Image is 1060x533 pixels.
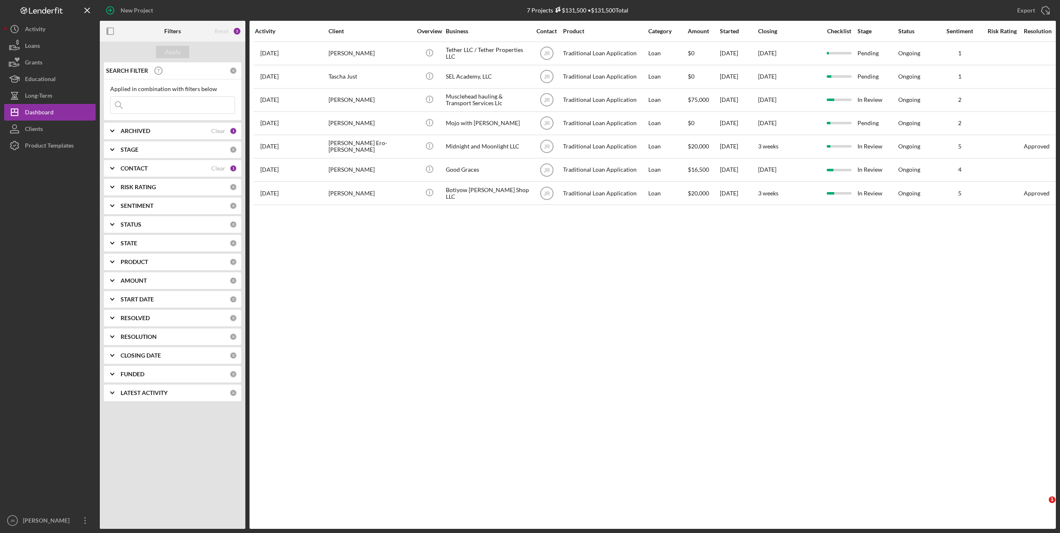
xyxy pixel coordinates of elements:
div: Started [720,28,757,35]
div: Midnight and Moonlight LLC [446,136,529,158]
div: 0 [230,146,237,153]
div: Pending [857,66,897,88]
iframe: Intercom live chat [1032,496,1052,516]
b: START DATE [121,296,154,303]
div: Traditional Loan Application [563,159,646,181]
div: In Review [857,136,897,158]
button: JR[PERSON_NAME] [4,512,96,529]
text: JR [544,121,550,126]
b: FUNDED [121,371,144,378]
b: STAGE [121,146,138,153]
div: Clients [25,121,43,139]
b: RESOLVED [121,315,150,321]
div: Category [648,28,687,35]
text: JR [544,167,550,173]
button: Dashboard [4,104,96,121]
div: Risk Rating [981,28,1023,35]
b: LATEST ACTIVITY [121,390,168,396]
a: Educational [4,71,96,87]
div: Loan [648,112,687,134]
time: [DATE] [758,49,776,57]
div: [PERSON_NAME] [329,42,412,64]
div: Contact [531,28,562,35]
b: Filters [164,28,181,35]
time: [DATE] [758,73,776,80]
time: [DATE] [758,119,776,126]
div: [DATE] [720,182,757,204]
span: $16,500 [688,166,709,173]
div: Client [329,28,412,35]
div: Tether LLC / Tether Properties LLC [446,42,529,64]
div: 0 [230,258,237,266]
div: Activity [25,21,45,39]
div: 4 [939,166,981,173]
div: Mojo with [PERSON_NAME] [446,112,529,134]
button: Grants [4,54,96,71]
div: 0 [230,333,237,341]
div: Loan [648,182,687,204]
time: 2025-09-08 22:05 [260,96,279,103]
div: Loan [648,159,687,181]
button: Loans [4,37,96,54]
div: Apply [165,46,180,58]
div: Ongoing [898,166,920,173]
text: JR [544,74,550,80]
div: Tascha Just [329,66,412,88]
b: CLOSING DATE [121,352,161,359]
div: Closing [758,28,820,35]
div: Loan [648,89,687,111]
time: 2025-04-22 19:13 [260,166,279,173]
div: Checklist [821,28,857,35]
div: 1 [939,73,981,80]
b: STATUS [121,221,141,228]
button: Product Templates [4,137,96,154]
div: Stage [857,28,897,35]
div: 1 [939,50,981,57]
div: 0 [230,67,237,74]
div: SEL Academy, LLC [446,66,529,88]
text: JR [544,190,550,196]
div: Export [1017,2,1035,19]
span: $0 [688,49,694,57]
b: CONTACT [121,165,148,172]
div: Approved [1024,190,1050,197]
div: Reset [215,28,229,35]
div: Amount [688,28,719,35]
div: Ongoing [898,143,920,150]
div: [PERSON_NAME] [329,159,412,181]
div: [DATE] [720,66,757,88]
b: SEARCH FILTER [106,67,148,74]
div: Product Templates [25,137,74,156]
div: Long-Term [25,87,52,106]
div: [PERSON_NAME] [329,89,412,111]
div: Loans [25,37,40,56]
time: 2025-02-22 21:38 [260,190,279,197]
button: Export [1009,2,1056,19]
div: 5 [939,143,981,150]
button: Clients [4,121,96,137]
div: 0 [230,370,237,378]
div: Dashboard [25,104,54,123]
div: [PERSON_NAME] [329,182,412,204]
div: Overview [414,28,445,35]
span: $0 [688,73,694,80]
div: 0 [230,183,237,191]
div: $20,000 [688,182,719,204]
div: Business [446,28,529,35]
div: 0 [230,314,237,322]
div: [DATE] [720,159,757,181]
button: Apply [156,46,189,58]
div: Educational [25,71,56,89]
div: In Review [857,159,897,181]
div: [PERSON_NAME] [21,512,75,531]
button: New Project [100,2,161,19]
div: Ongoing [898,96,920,103]
div: Activity [255,28,328,35]
div: 1 [230,165,237,172]
div: New Project [121,2,153,19]
div: Traditional Loan Application [563,66,646,88]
